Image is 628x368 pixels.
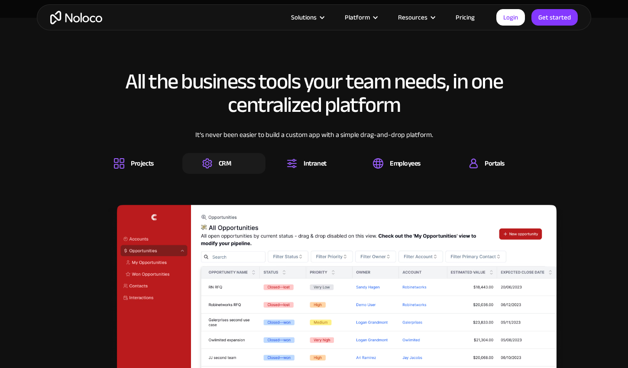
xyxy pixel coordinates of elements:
div: Solutions [291,12,317,23]
div: It’s never been easier to build a custom app with a simple drag-and-drop platform. [92,130,536,153]
div: Platform [345,12,370,23]
a: Pricing [445,12,486,23]
div: Platform [334,12,387,23]
a: home [50,11,102,24]
div: Projects [131,159,153,168]
a: Get started [531,9,578,26]
a: Login [496,9,525,26]
div: Portals [485,159,505,168]
div: Resources [398,12,427,23]
div: CRM [219,159,231,168]
div: Solutions [280,12,334,23]
h2: All the business tools your team needs, in one centralized platform [92,70,536,117]
div: Intranet [304,159,326,168]
div: Employees [390,159,421,168]
div: Resources [387,12,445,23]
